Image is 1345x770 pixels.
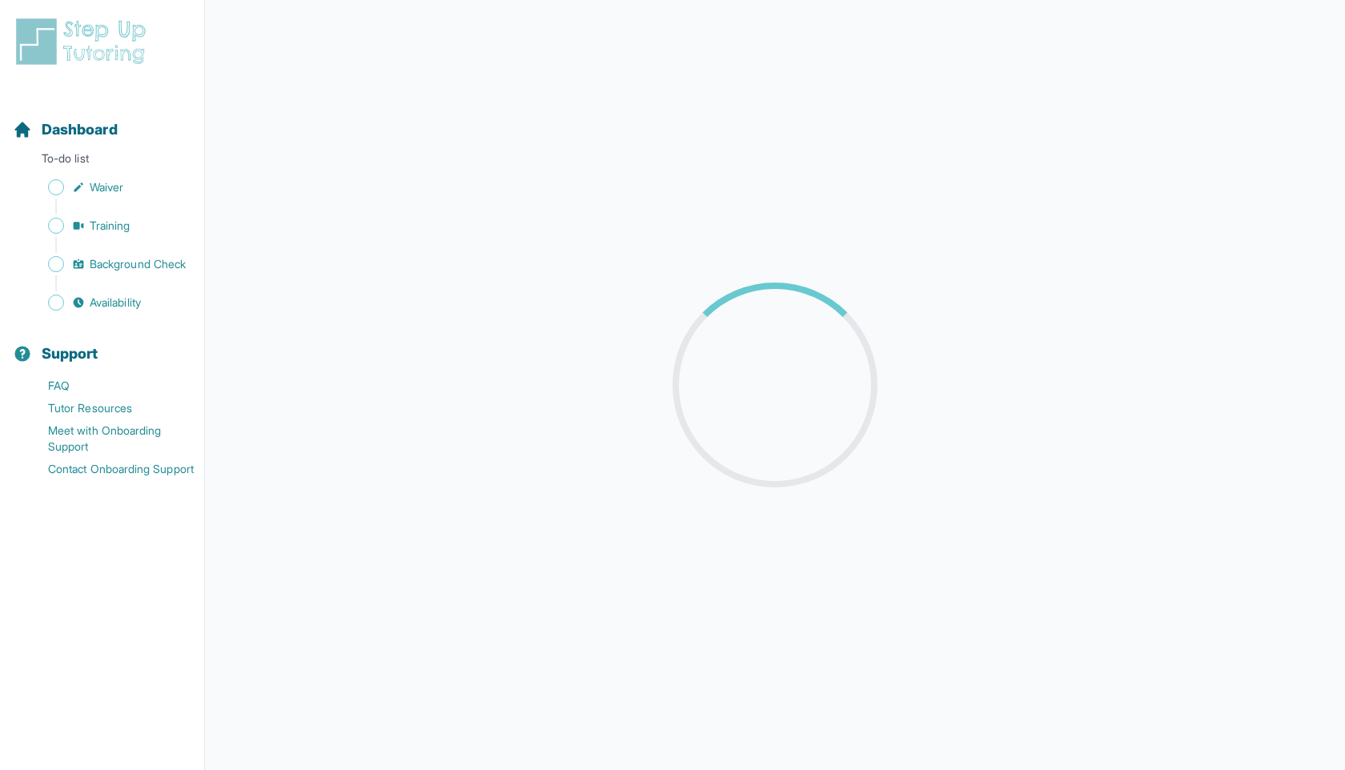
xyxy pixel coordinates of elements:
button: Dashboard [6,93,198,147]
a: Waiver [13,176,204,199]
span: Support [42,343,98,365]
a: Tutor Resources [13,397,204,419]
span: Waiver [90,179,123,195]
a: Dashboard [13,118,118,141]
img: logo [13,16,155,67]
span: Training [90,218,130,234]
a: FAQ [13,375,204,397]
span: Background Check [90,256,186,272]
span: Dashboard [42,118,118,141]
a: Meet with Onboarding Support [13,419,204,458]
span: Availability [90,295,141,311]
a: Training [13,215,204,237]
p: To-do list [6,150,198,173]
button: Support [6,317,198,371]
a: Contact Onboarding Support [13,458,204,480]
a: Background Check [13,253,204,275]
a: Availability [13,291,204,314]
